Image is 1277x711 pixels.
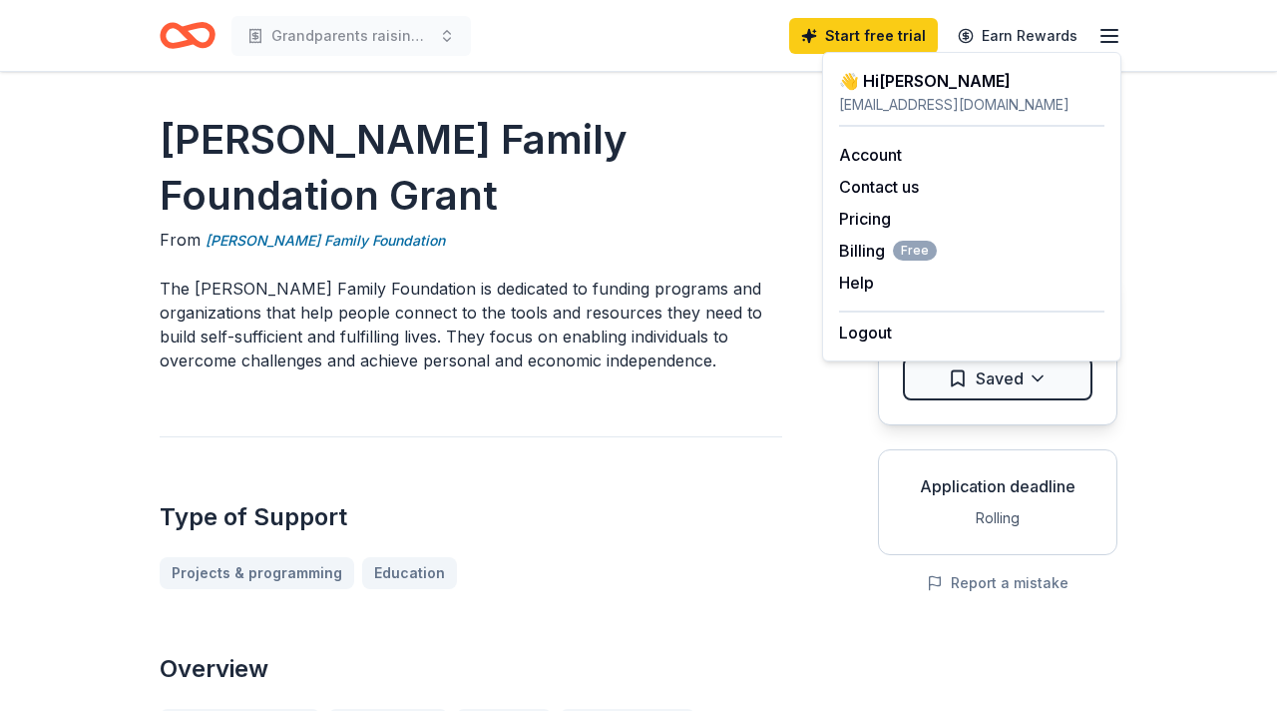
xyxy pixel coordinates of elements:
[839,271,874,295] button: Help
[160,653,782,685] h2: Overview
[839,69,1104,93] div: 👋 Hi [PERSON_NAME]
[893,241,937,261] span: Free
[839,239,937,263] button: BillingFree
[839,209,891,229] a: Pricing
[271,24,431,48] span: Grandparents raising grandchildren
[895,506,1100,530] div: Rolling
[927,571,1068,595] button: Report a mistake
[231,16,471,56] button: Grandparents raising grandchildren
[160,228,782,253] div: From
[946,18,1089,54] a: Earn Rewards
[160,557,354,589] a: Projects & programming
[839,239,937,263] span: Billing
[895,474,1100,498] div: Application deadline
[160,12,215,59] a: Home
[839,175,919,199] button: Contact us
[903,356,1092,400] button: Saved
[160,112,782,224] h1: [PERSON_NAME] Family Foundation Grant
[789,18,938,54] a: Start free trial
[206,229,445,253] a: [PERSON_NAME] Family Foundation
[839,321,892,345] button: Logout
[160,277,782,372] p: The [PERSON_NAME] Family Foundation is dedicated to funding programs and organizations that help ...
[839,93,1104,117] div: [EMAIL_ADDRESS][DOMAIN_NAME]
[160,501,782,533] h2: Type of Support
[839,145,902,165] a: Account
[976,365,1024,391] span: Saved
[362,557,457,589] a: Education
